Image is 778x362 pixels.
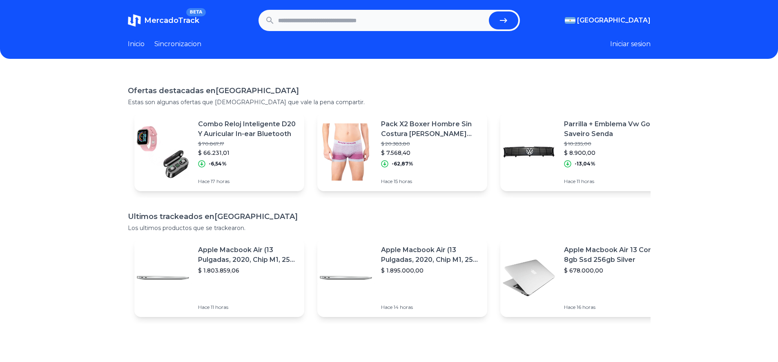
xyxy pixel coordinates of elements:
[134,249,192,306] img: Featured image
[198,266,298,275] p: $ 1.803.859,06
[565,17,575,24] img: Argentina
[134,113,304,191] a: Featured imageCombo Reloj Inteligente D20 Y Auricular In-ear Bluetooth$ 70.867,17$ 66.231,01-6,54...
[500,123,557,181] img: Featured image
[198,149,298,157] p: $ 66.231,01
[198,141,298,147] p: $ 70.867,17
[381,245,481,265] p: Apple Macbook Air (13 Pulgadas, 2020, Chip M1, 256 Gb De Ssd, 8 Gb De Ram) - Plata
[134,239,304,317] a: Featured imageApple Macbook Air (13 Pulgadas, 2020, Chip M1, 256 Gb De Ssd, 8 Gb De Ram) - Plata$...
[198,245,298,265] p: Apple Macbook Air (13 Pulgadas, 2020, Chip M1, 256 Gb De Ssd, 8 Gb De Ram) - Plata
[128,39,145,49] a: Inicio
[198,304,298,311] p: Hace 11 horas
[134,123,192,181] img: Featured image
[128,85,651,96] h1: Ofertas destacadas en [GEOGRAPHIC_DATA]
[198,178,298,185] p: Hace 17 horas
[381,178,481,185] p: Hace 15 horas
[577,16,651,25] span: [GEOGRAPHIC_DATA]
[209,161,227,167] p: -6,54%
[565,16,651,25] button: [GEOGRAPHIC_DATA]
[564,141,664,147] p: $ 10.235,00
[154,39,201,49] a: Sincronizacion
[500,249,557,306] img: Featured image
[564,304,664,311] p: Hace 16 horas
[564,119,664,139] p: Parrilla + Emblema Vw Gol Saveiro Senda
[564,178,664,185] p: Hace 11 horas
[128,14,141,27] img: MercadoTrack
[128,224,651,232] p: Los ultimos productos que se trackearon.
[128,211,651,222] h1: Ultimos trackeados en [GEOGRAPHIC_DATA]
[128,98,651,106] p: Estas son algunas ofertas que [DEMOGRAPHIC_DATA] que vale la pena compartir.
[500,113,670,191] a: Featured imageParrilla + Emblema Vw Gol Saveiro Senda$ 10.235,00$ 8.900,00-13,04%Hace 11 horas
[392,161,413,167] p: -62,87%
[381,119,481,139] p: Pack X2 Boxer Hombre Sin Costura [PERSON_NAME] Algodón 11855 S/xxl
[186,8,205,16] span: BETA
[381,149,481,157] p: $ 7.568,40
[317,123,375,181] img: Featured image
[317,249,375,306] img: Featured image
[564,245,664,265] p: Apple Macbook Air 13 Core I5 8gb Ssd 256gb Silver
[381,266,481,275] p: $ 1.895.000,00
[564,149,664,157] p: $ 8.900,00
[198,119,298,139] p: Combo Reloj Inteligente D20 Y Auricular In-ear Bluetooth
[317,239,487,317] a: Featured imageApple Macbook Air (13 Pulgadas, 2020, Chip M1, 256 Gb De Ssd, 8 Gb De Ram) - Plata$...
[500,239,670,317] a: Featured imageApple Macbook Air 13 Core I5 8gb Ssd 256gb Silver$ 678.000,00Hace 16 horas
[128,14,199,27] a: MercadoTrackBETA
[381,304,481,311] p: Hace 14 horas
[564,266,664,275] p: $ 678.000,00
[144,16,199,25] span: MercadoTrack
[317,113,487,191] a: Featured imagePack X2 Boxer Hombre Sin Costura [PERSON_NAME] Algodón 11855 S/xxl$ 20.383,80$ 7.56...
[610,39,651,49] button: Iniciar sesion
[575,161,595,167] p: -13,04%
[381,141,481,147] p: $ 20.383,80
